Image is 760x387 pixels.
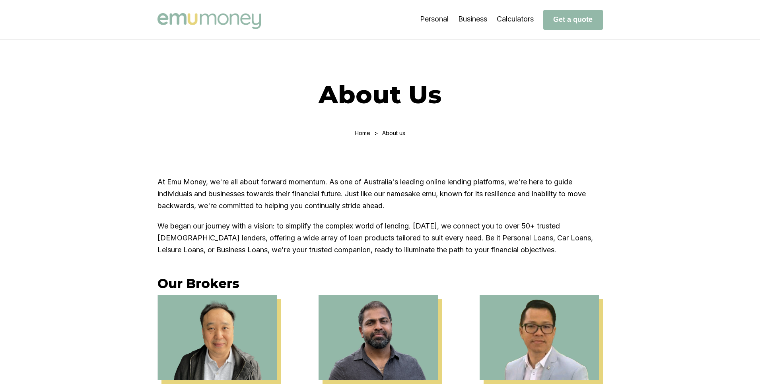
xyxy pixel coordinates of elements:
img: Krish Babu [319,295,438,380]
img: Eujin Ooi [157,295,277,380]
div: About us [382,130,405,136]
h3: Our Brokers [157,276,603,291]
img: Emu Money logo [157,13,261,29]
img: Steven Nguyen [480,295,599,380]
a: Get a quote [543,15,603,23]
p: We began our journey with a vision: to simplify the complex world of lending. [DATE], we connect ... [157,220,603,256]
h1: About Us [157,79,603,110]
div: > [374,130,378,136]
button: Get a quote [543,10,603,30]
a: Home [355,130,370,136]
p: At Emu Money, we're all about forward momentum. As one of Australia's leading online lending plat... [157,176,603,212]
